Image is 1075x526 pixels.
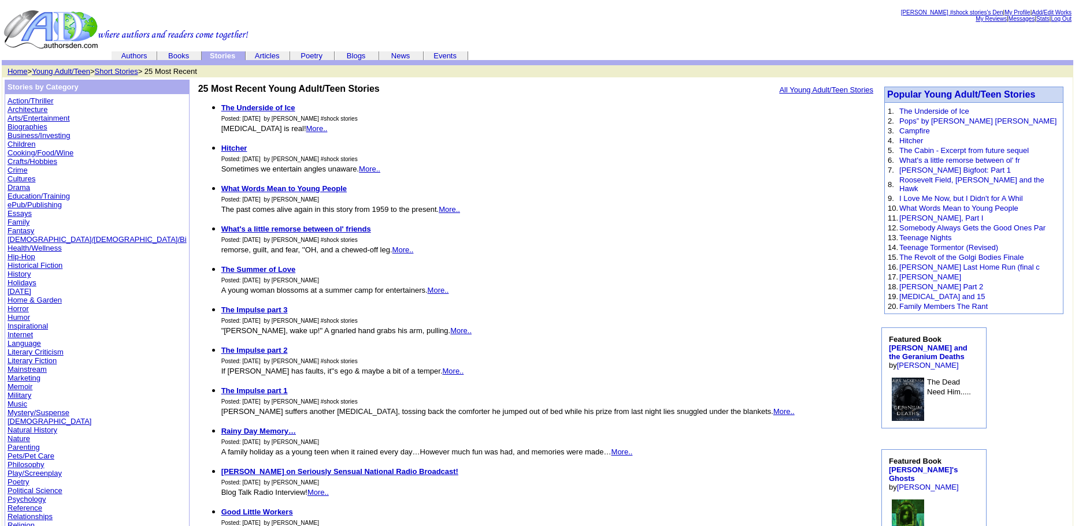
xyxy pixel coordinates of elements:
[8,122,47,131] a: Biographies
[899,282,983,291] a: [PERSON_NAME] Part 2
[888,180,894,189] font: 8.
[221,144,247,152] b: Hitcher
[779,85,873,94] a: All Young Adult/Teen Stories
[899,292,985,301] a: [MEDICAL_DATA] and 15
[221,427,296,435] a: Rainy Day Memory…
[901,9,1072,22] font: | | | | |
[8,270,31,278] a: History
[8,278,36,287] a: Holidays
[391,51,410,60] a: News
[899,126,930,135] a: Campfire
[899,214,983,222] a: [PERSON_NAME], Part I
[428,286,449,294] a: More..
[221,265,296,274] a: The Summer of Love
[423,55,424,56] img: cleardot.gif
[112,55,113,56] img: cleardot.gif
[379,55,379,56] img: cleardot.gif
[899,156,1020,165] a: What's a little remorse between ol' fr
[307,488,329,497] a: More..
[121,51,147,60] a: Authors
[888,263,898,271] font: 16.
[899,233,951,242] a: Teenage Nights
[1004,9,1030,16] a: My Profile
[8,382,32,391] a: Memoir
[157,55,158,56] img: cleardot.gif
[888,156,894,165] font: 6.
[210,51,235,60] b: Stories
[8,426,57,434] a: Natural History
[1036,16,1050,22] a: Stats
[255,51,280,60] a: Articles
[899,176,1044,193] a: Roosevelt Field, [PERSON_NAME] and the Hawk
[1051,16,1072,22] a: Log Out
[888,273,898,281] font: 17.
[899,223,1046,232] a: Somebody Always Gets the Good Ones Par
[8,339,41,348] a: Language
[888,223,898,232] font: 12.
[221,346,288,355] b: The Impulse part 2
[8,209,32,218] a: Essays
[221,326,472,335] font: "[PERSON_NAME], wake up!" A gnarled hand grabs his arm, pulling.
[8,304,29,313] a: Horror
[290,55,291,56] img: cleardot.gif
[8,183,30,192] a: Drama
[8,330,33,339] a: Internet
[8,244,62,252] a: Health/Wellness
[899,204,1018,212] a: What Words Mean to Young People
[221,386,288,395] a: The Impulse part 1
[468,55,468,56] img: cleardot.gif
[3,9,249,50] img: header_logo2.gif
[334,55,335,56] img: cleardot.gif
[221,225,371,233] a: What's a little remorse between ol' friends
[221,508,293,516] a: Good Little Workers
[1072,61,1072,64] img: cleardot.gif
[221,367,464,375] font: If [PERSON_NAME] has faults, it''s ego & maybe a bit of a temper.
[888,166,894,174] font: 7.
[8,174,35,183] a: Cultures
[888,214,898,222] font: 11.
[221,103,295,112] a: The Underside of Ice
[899,273,961,281] a: [PERSON_NAME]
[899,253,1024,262] a: The Revolt of the Golgi Bodies Finale
[8,200,62,209] a: ePub/Publishing
[888,146,894,155] font: 5.
[899,117,1057,125] a: Pops” by [PERSON_NAME] [PERSON_NAME]
[888,243,898,252] font: 14.
[8,105,47,114] a: Architecture
[8,140,35,148] a: Children
[290,55,290,56] img: cleardot.gif
[8,96,53,105] a: Action/Thriller
[198,84,380,94] b: 25 Most Recent Young Adult/Teen Stories
[221,398,358,405] font: Posted: [DATE] by [PERSON_NAME] #shock stories
[221,184,347,193] a: What Words Mean to Young People
[889,344,968,361] a: [PERSON_NAME] and the Geranium Deaths
[889,335,968,370] font: by
[887,89,1035,99] font: Popular Young Adult/Teen Stories
[8,67,28,76] a: Home
[8,157,57,166] a: Crafts/Hobbies
[8,252,35,261] a: Hip-Hop
[897,483,959,491] a: [PERSON_NAME]
[899,243,998,252] a: Teenage Tormentor (Revised)
[8,218,29,226] a: Family
[221,237,358,243] font: Posted: [DATE] by [PERSON_NAME] #shock stories
[899,302,988,311] a: Family Members The Rant
[8,495,46,503] a: Psychology
[888,194,894,203] font: 9.
[888,107,894,115] font: 1.
[95,67,138,76] a: Short Stories
[359,165,380,173] a: More..
[899,107,969,115] a: The Underside of Ice
[379,55,380,56] img: cleardot.gif
[8,434,30,443] a: Nature
[8,356,57,365] a: Literary Fiction
[221,520,319,526] font: Posted: [DATE] by [PERSON_NAME]
[888,302,898,311] font: 20.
